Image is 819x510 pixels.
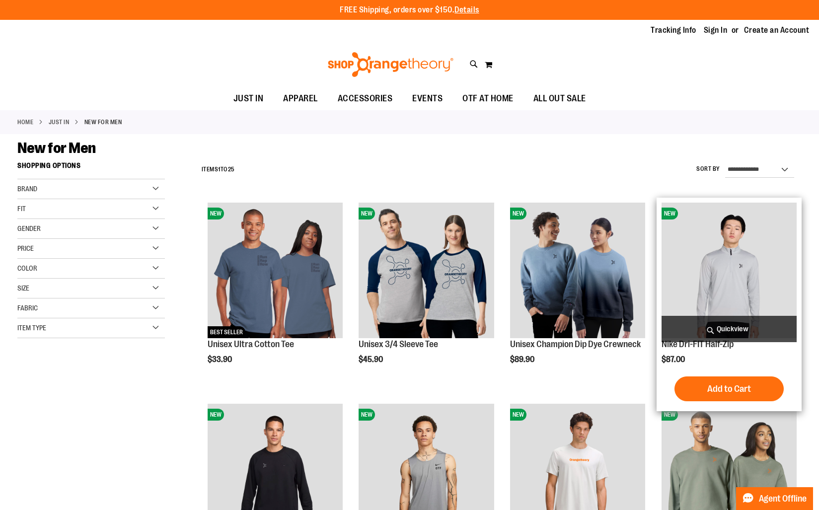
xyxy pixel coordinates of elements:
[84,118,122,127] strong: New for Men
[412,87,443,110] span: EVENTS
[203,198,348,389] div: product
[283,87,318,110] span: APPAREL
[218,166,221,173] span: 1
[736,487,813,510] button: Agent Offline
[202,162,235,177] h2: Items to
[359,355,384,364] span: $45.90
[462,87,514,110] span: OTF AT HOME
[696,165,720,173] label: Sort By
[340,4,479,16] p: FREE Shipping, orders over $150.
[662,409,678,421] span: NEW
[17,284,29,292] span: Size
[17,205,26,213] span: Fit
[326,52,455,77] img: Shop Orangetheory
[17,224,41,232] span: Gender
[338,87,393,110] span: ACCESSORIES
[662,203,797,339] a: Nike Dri-FIT Half-ZipNEW
[17,140,96,156] span: New for Men
[662,203,797,338] img: Nike Dri-FIT Half-Zip
[704,25,728,36] a: Sign In
[510,339,641,349] a: Unisex Champion Dip Dye Crewneck
[208,326,245,338] span: BEST SELLER
[662,316,797,342] a: Quickview
[208,203,343,338] img: Unisex Ultra Cotton Tee
[662,339,734,349] a: Nike Dri-FIT Half-Zip
[17,244,34,252] span: Price
[49,118,70,127] a: JUST IN
[208,203,343,339] a: Unisex Ultra Cotton TeeNEWBEST SELLER
[707,383,751,394] span: Add to Cart
[759,494,807,504] span: Agent Offline
[17,185,37,193] span: Brand
[662,208,678,219] span: NEW
[359,203,494,338] img: Unisex 3/4 Sleeve Tee
[505,198,650,389] div: product
[662,355,686,364] span: $87.00
[510,203,645,339] a: Unisex Champion Dip Dye CrewneckNEW
[510,208,526,219] span: NEW
[454,5,479,14] a: Details
[208,339,294,349] a: Unisex Ultra Cotton Tee
[359,203,494,339] a: Unisex 3/4 Sleeve TeeNEW
[17,157,165,179] strong: Shopping Options
[17,324,46,332] span: Item Type
[17,118,33,127] a: Home
[359,409,375,421] span: NEW
[354,198,499,389] div: product
[657,198,802,411] div: product
[208,355,233,364] span: $33.90
[533,87,586,110] span: ALL OUT SALE
[208,409,224,421] span: NEW
[510,355,536,364] span: $89.90
[17,264,37,272] span: Color
[674,376,784,401] button: Add to Cart
[510,409,526,421] span: NEW
[651,25,696,36] a: Tracking Info
[744,25,810,36] a: Create an Account
[17,304,38,312] span: Fabric
[228,166,235,173] span: 25
[359,339,438,349] a: Unisex 3/4 Sleeve Tee
[233,87,264,110] span: JUST IN
[359,208,375,219] span: NEW
[510,203,645,338] img: Unisex Champion Dip Dye Crewneck
[208,208,224,219] span: NEW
